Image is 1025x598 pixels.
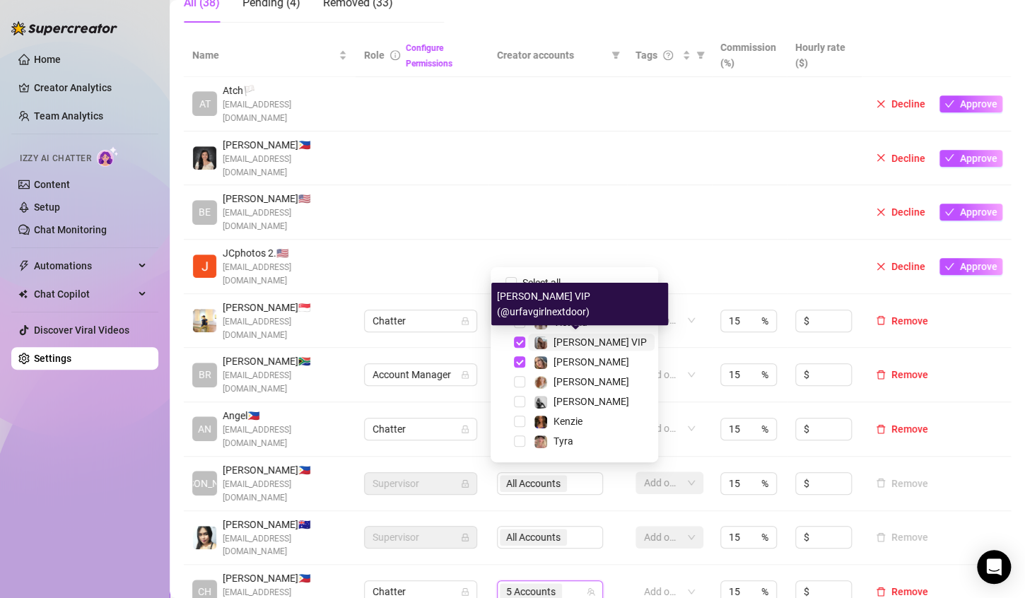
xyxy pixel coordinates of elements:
[193,309,216,332] img: Adam Bautista
[34,353,71,364] a: Settings
[534,376,547,389] img: Amy Pond
[223,137,347,153] span: [PERSON_NAME] 🇵🇭
[223,478,347,505] span: [EMAIL_ADDRESS][DOMAIN_NAME]
[223,300,347,315] span: [PERSON_NAME] 🇸🇬
[364,49,385,61] span: Role
[944,262,954,271] span: check
[167,476,242,491] span: [PERSON_NAME]
[223,98,347,125] span: [EMAIL_ADDRESS][DOMAIN_NAME]
[223,570,347,586] span: [PERSON_NAME] 🇵🇭
[514,356,525,368] span: Select tree node
[193,526,216,549] img: Moana Seas
[696,51,705,59] span: filter
[891,315,928,327] span: Remove
[891,586,928,597] span: Remove
[97,146,119,167] img: AI Chatter
[193,146,216,170] img: Justine Bairan
[34,201,60,213] a: Setup
[18,260,30,271] span: thunderbolt
[390,50,400,60] span: info-circle
[34,54,61,65] a: Home
[939,258,1002,275] button: Approve
[876,153,886,163] span: close
[944,99,954,109] span: check
[199,204,211,220] span: BE
[34,179,70,190] a: Content
[870,204,931,221] button: Decline
[891,206,925,218] span: Decline
[870,421,934,438] button: Remove
[373,310,469,332] span: Chatter
[876,424,886,434] span: delete
[534,416,547,428] img: Kenzie
[534,336,547,349] img: Kat Hobbs VIP
[223,83,347,98] span: Atch 🏳️
[223,517,347,532] span: [PERSON_NAME] 🇦🇺
[870,258,931,275] button: Decline
[876,99,886,109] span: close
[712,34,787,77] th: Commission (%)
[870,529,934,546] button: Remove
[553,416,582,427] span: Kenzie
[944,207,954,217] span: check
[199,96,211,112] span: AT
[870,312,934,329] button: Remove
[461,317,469,325] span: lock
[553,435,573,447] span: Tyra
[891,369,928,380] span: Remove
[891,423,928,435] span: Remove
[891,261,925,272] span: Decline
[553,376,629,387] span: [PERSON_NAME]
[870,95,931,112] button: Decline
[223,153,347,180] span: [EMAIL_ADDRESS][DOMAIN_NAME]
[497,47,606,63] span: Creator accounts
[373,364,469,385] span: Account Manager
[553,396,629,407] span: [PERSON_NAME]
[534,396,547,409] img: Grace Hunt
[876,315,886,325] span: delete
[587,587,595,596] span: team
[461,370,469,379] span: lock
[373,418,469,440] span: Chatter
[373,473,469,494] span: Supervisor
[34,283,134,305] span: Chat Copilot
[20,152,91,165] span: Izzy AI Chatter
[939,95,1002,112] button: Approve
[611,51,620,59] span: filter
[960,206,997,218] span: Approve
[534,356,547,369] img: Kat Hobbs
[223,462,347,478] span: [PERSON_NAME] 🇵🇭
[223,261,347,288] span: [EMAIL_ADDRESS][DOMAIN_NAME]
[514,435,525,447] span: Select tree node
[461,479,469,488] span: lock
[223,423,347,450] span: [EMAIL_ADDRESS][DOMAIN_NAME]
[876,587,886,597] span: delete
[199,367,211,382] span: BR
[406,43,452,69] a: Configure Permissions
[939,150,1002,167] button: Approve
[223,245,347,261] span: JCphotos 2. 🇺🇸
[787,34,862,77] th: Hourly rate ($)
[223,353,347,369] span: [PERSON_NAME] 🇿🇦
[11,21,117,35] img: logo-BBDzfeDw.svg
[514,336,525,348] span: Select tree node
[891,153,925,164] span: Decline
[223,191,347,206] span: [PERSON_NAME] 🇺🇸
[461,425,469,433] span: lock
[34,324,129,336] a: Discover Viral Videos
[693,45,708,66] span: filter
[609,45,623,66] span: filter
[192,47,336,63] span: Name
[514,376,525,387] span: Select tree node
[223,408,347,423] span: Angel 🇵🇭
[553,336,647,348] span: [PERSON_NAME] VIP
[373,527,469,548] span: Supervisor
[198,421,211,437] span: AN
[34,76,147,99] a: Creator Analytics
[193,254,216,278] img: JCphotos 2020
[18,289,28,299] img: Chat Copilot
[960,98,997,110] span: Approve
[960,261,997,272] span: Approve
[534,435,547,448] img: Tyra
[491,283,668,325] div: [PERSON_NAME] VIP (@urfavgirlnextdoor)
